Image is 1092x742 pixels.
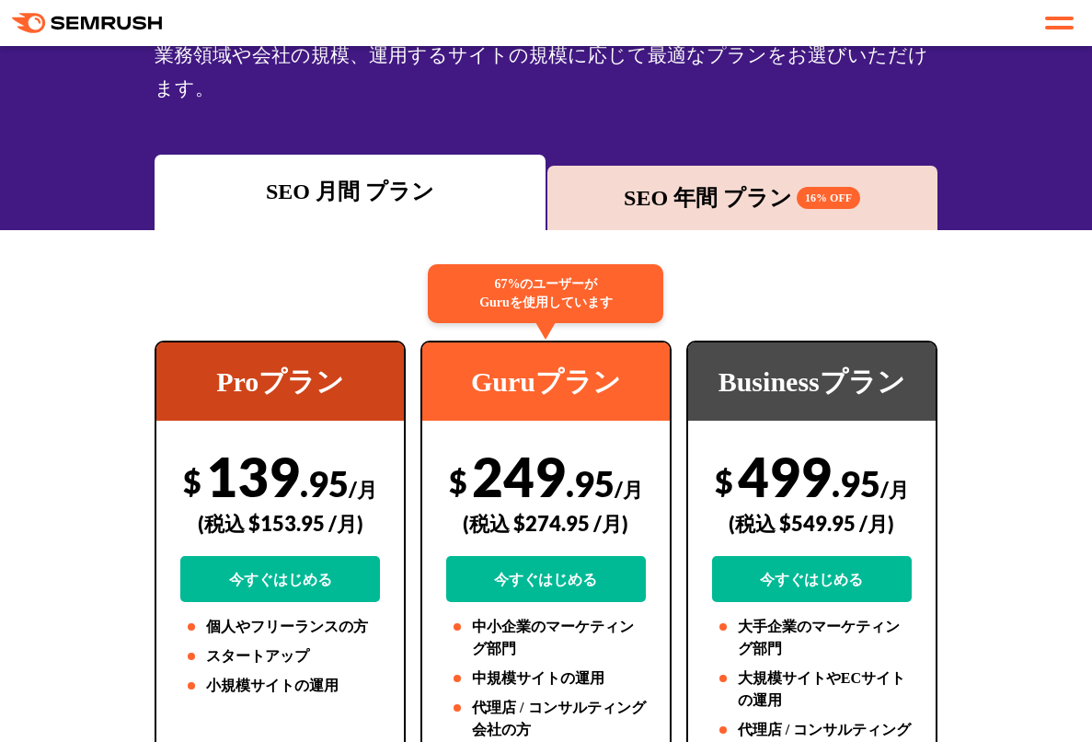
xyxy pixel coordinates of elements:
[449,462,467,500] span: $
[712,444,912,602] div: 499
[446,616,646,660] li: 中小企業のマーケティング部門
[712,556,912,602] a: 今すぐはじめる
[880,477,909,502] span: /月
[712,667,912,712] li: 大規模サイトやECサイトの運用
[712,616,912,660] li: 大手企業のマーケティング部門
[180,616,380,638] li: 個人やフリーランスの方
[688,342,936,421] div: Businessプラン
[183,462,201,500] span: $
[557,181,928,214] div: SEO 年間 プラン
[422,342,670,421] div: Guruプラン
[446,667,646,690] li: 中規模サイトの運用
[712,491,912,556] div: (税込 $549.95 /月)
[797,187,860,209] span: 16% OFF
[180,491,380,556] div: (税込 $153.95 /月)
[566,462,615,504] span: .95
[180,556,380,602] a: 今すぐはじめる
[615,477,643,502] span: /月
[156,342,404,421] div: Proプラン
[446,697,646,741] li: 代理店 / コンサルティング会社の方
[715,462,733,500] span: $
[446,556,646,602] a: 今すぐはじめる
[832,462,880,504] span: .95
[155,6,937,105] div: SEOの3つの料金プランから、広告・SNS・市場調査ツールキットをご用意しています。業務領域や会社の規模、運用するサイトの規模に応じて最適なプランをお選びいただけます。
[180,645,380,667] li: スタートアップ
[180,675,380,697] li: 小規模サイトの運用
[349,477,377,502] span: /月
[164,175,535,208] div: SEO 月間 プラン
[180,444,380,602] div: 139
[300,462,349,504] span: .95
[446,444,646,602] div: 249
[428,264,663,323] div: 67%のユーザーが Guruを使用しています
[446,491,646,556] div: (税込 $274.95 /月)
